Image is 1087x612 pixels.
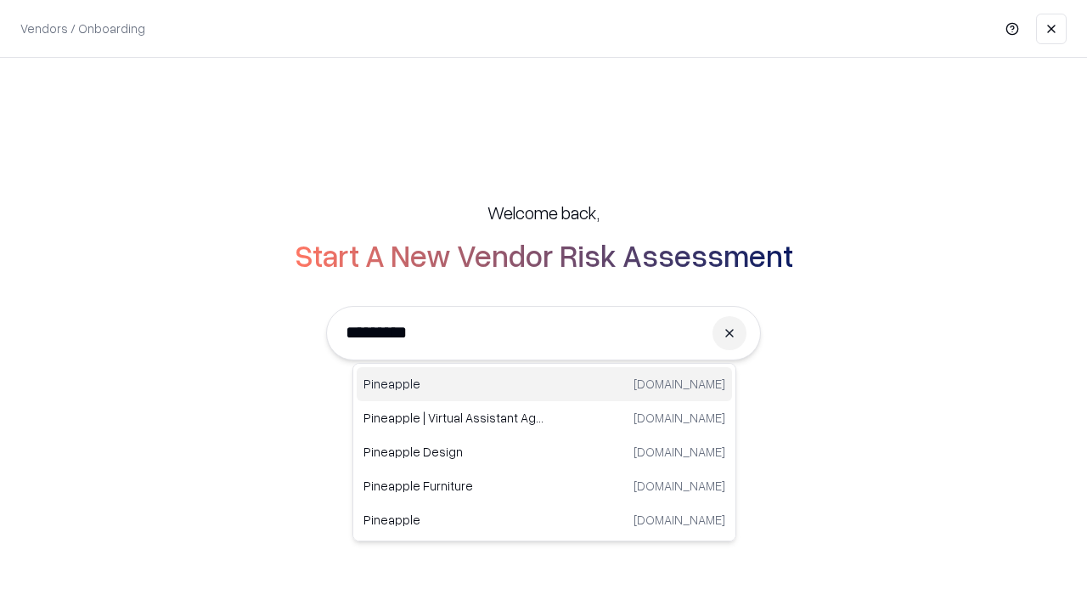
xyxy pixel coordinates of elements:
[363,477,544,495] p: Pineapple Furniture
[634,375,725,393] p: [DOMAIN_NAME]
[363,443,544,461] p: Pineapple Design
[295,238,793,272] h2: Start A New Vendor Risk Assessment
[352,363,736,541] div: Suggestions
[363,409,544,427] p: Pineapple | Virtual Assistant Agency
[487,201,600,224] h5: Welcome back,
[634,443,725,461] p: [DOMAIN_NAME]
[363,511,544,529] p: Pineapple
[20,20,145,37] p: Vendors / Onboarding
[634,409,725,427] p: [DOMAIN_NAME]
[634,511,725,529] p: [DOMAIN_NAME]
[634,477,725,495] p: [DOMAIN_NAME]
[363,375,544,393] p: Pineapple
